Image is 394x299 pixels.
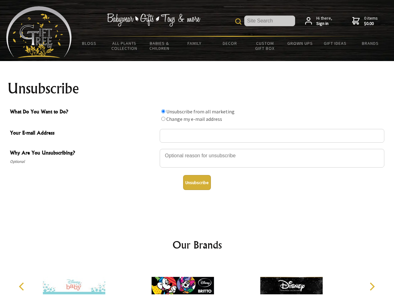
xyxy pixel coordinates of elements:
[72,37,107,50] a: BLOGS
[160,129,384,143] input: Your E-mail Address
[316,21,332,26] strong: Sign in
[353,37,388,50] a: Brands
[212,37,247,50] a: Decor
[183,175,211,190] button: Unsubscribe
[142,37,177,55] a: Babies & Children
[365,280,379,293] button: Next
[10,158,157,165] span: Optional
[244,16,295,26] input: Site Search
[107,13,200,26] img: Babywear - Gifts - Toys & more
[235,18,241,25] img: product search
[247,37,283,55] a: Custom Gift Box
[12,237,382,252] h2: Our Brands
[305,16,332,26] a: Hi there,Sign in
[160,149,384,168] textarea: Why Are You Unsubscribing?
[107,37,142,55] a: All Plants Collection
[10,108,157,117] span: What Do You Want to Do?
[282,37,318,50] a: Grown Ups
[318,37,353,50] a: Gift Ideas
[161,117,165,121] input: What Do You Want to Do?
[10,129,157,138] span: Your E-mail Address
[177,37,212,50] a: Family
[352,16,378,26] a: 0 items$0.00
[316,16,332,26] span: Hi there,
[16,280,29,293] button: Previous
[166,108,235,115] label: Unsubscribe from all marketing
[10,149,157,158] span: Why Are You Unsubscribing?
[7,81,387,96] h1: Unsubscribe
[161,109,165,113] input: What Do You Want to Do?
[6,6,72,58] img: Babyware - Gifts - Toys and more...
[364,15,378,26] span: 0 items
[166,116,222,122] label: Change my e-mail address
[364,21,378,26] strong: $0.00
